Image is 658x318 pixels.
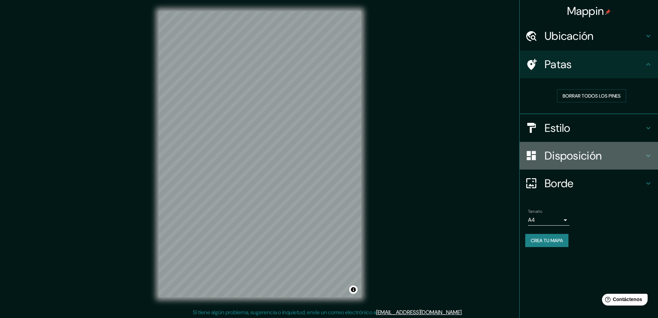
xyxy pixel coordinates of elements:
[545,29,594,43] font: Ubicación
[563,93,621,99] font: Borrar todos los pines
[193,309,376,316] font: Si tiene algún problema, sugerencia o inquietud, envíe un correo electrónico a
[520,170,658,197] div: Borde
[520,22,658,50] div: Ubicación
[557,89,626,102] button: Borrar todos los pines
[525,234,568,247] button: Crea tu mapa
[464,308,465,316] font: .
[596,291,650,310] iframe: Lanzador de widgets de ayuda
[567,4,604,18] font: Mappin
[520,114,658,142] div: Estilo
[545,176,574,191] font: Borde
[605,9,611,15] img: pin-icon.png
[463,308,464,316] font: .
[545,121,571,135] font: Estilo
[528,209,542,214] font: Tamaño
[545,148,602,163] font: Disposición
[376,309,462,316] a: [EMAIL_ADDRESS][DOMAIN_NAME]
[528,216,535,224] font: A4
[159,11,361,297] canvas: Mapa
[528,215,569,226] div: A4
[520,142,658,170] div: Disposición
[462,309,463,316] font: .
[349,285,358,294] button: Activar o desactivar atribución
[531,237,563,244] font: Crea tu mapa
[545,57,572,72] font: Patas
[520,51,658,78] div: Patas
